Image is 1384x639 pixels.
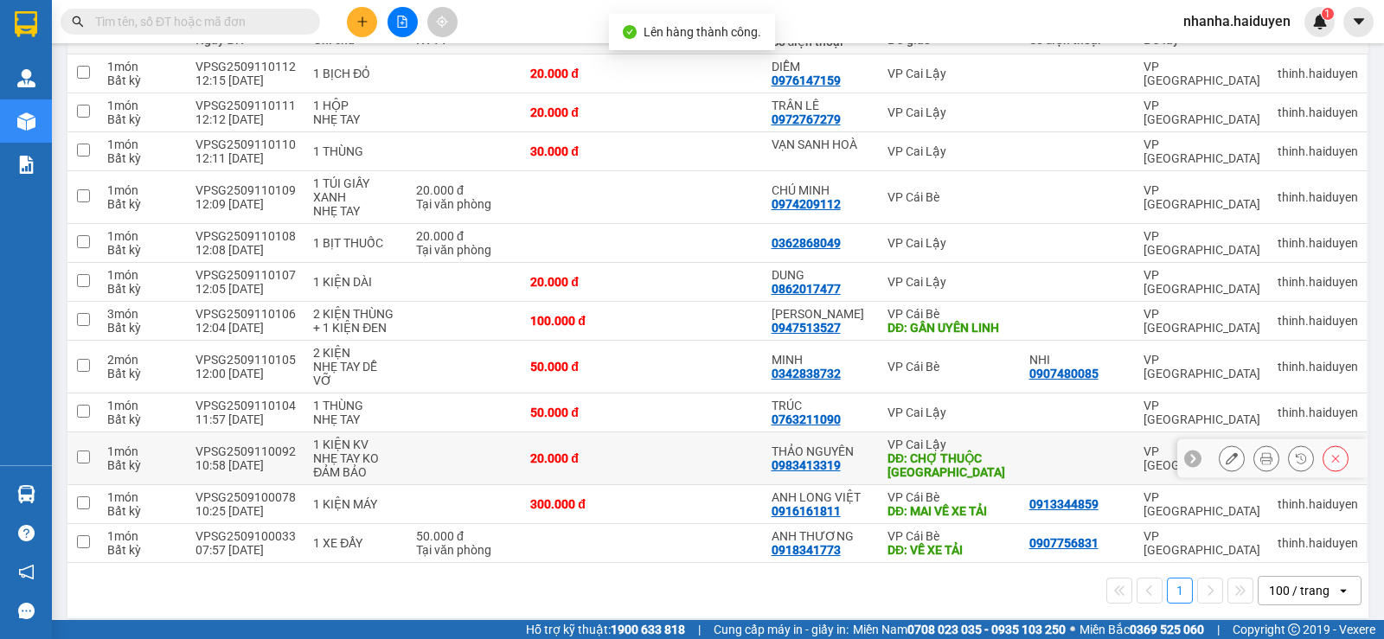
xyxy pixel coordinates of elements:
span: Miền Nam [853,620,1066,639]
div: 0342838732 [772,367,841,380]
div: thinh.haiduyen [1278,144,1358,158]
button: caret-down [1343,7,1374,37]
button: aim [427,7,458,37]
div: Bất kỳ [107,543,178,557]
div: Bất kỳ [107,243,178,257]
div: VPSG2509110108 [195,229,296,243]
div: 12:00 [DATE] [195,367,296,380]
img: logo-vxr [15,11,37,37]
div: thinh.haiduyen [1278,67,1358,80]
div: VP [GEOGRAPHIC_DATA] [1144,60,1260,87]
div: DUNG [772,268,870,282]
div: VP Cái Bè [887,360,1012,374]
sup: 1 [1322,8,1334,20]
div: ANH THƯƠNG [772,529,870,543]
div: 1 BỊT THUỐC [313,236,399,250]
span: | [1217,620,1220,639]
div: Bất kỳ [107,504,178,518]
div: 1 THÙNG [313,399,399,412]
div: 0972767279 [772,112,841,126]
span: message [18,603,35,619]
div: VPSG2509110104 [195,399,296,412]
div: VP [GEOGRAPHIC_DATA] [1144,444,1260,472]
div: 0918341773 [772,543,841,557]
span: nhanha.haiduyen [1169,10,1304,32]
div: 1 KIỆN MÁY [313,497,399,511]
span: search [72,16,84,28]
div: 2 KIỆN [313,346,399,360]
div: thinh.haiduyen [1278,536,1358,550]
div: 1 KIỆN DÀI [313,275,399,289]
div: 300.000 đ [530,497,633,511]
div: 1 XE ĐẨY [313,536,399,550]
span: Cung cấp máy in - giấy in: [714,620,849,639]
div: 12:05 [DATE] [195,282,296,296]
div: 12:12 [DATE] [195,112,296,126]
img: solution-icon [17,156,35,174]
div: 07:57 [DATE] [195,543,296,557]
div: thinh.haiduyen [1278,236,1358,250]
div: VP Cai Lậy [887,438,1012,451]
div: thinh.haiduyen [1278,275,1358,289]
span: ⚪️ [1070,626,1075,633]
div: VP [GEOGRAPHIC_DATA] [1144,99,1260,126]
div: 0947513527 [772,321,841,335]
div: 20.000 đ [530,451,633,465]
div: Bất kỳ [107,321,178,335]
div: 50.000 đ [530,406,633,419]
div: VP [GEOGRAPHIC_DATA] [1144,183,1260,211]
span: Miền Bắc [1080,620,1204,639]
div: VPSG2509110107 [195,268,296,282]
button: file-add [388,7,418,37]
div: VP [GEOGRAPHIC_DATA] [1144,529,1260,557]
div: VP Cái Bè [887,307,1012,321]
div: thinh.haiduyen [1278,406,1358,419]
div: 12:04 [DATE] [195,321,296,335]
div: VP Cái Bè [887,190,1012,204]
span: notification [18,564,35,580]
span: Lên hàng thành công. [644,25,761,39]
div: 1 món [107,60,178,73]
div: NHẸ TAY KO ĐẢM BẢO [313,451,399,479]
div: NHẸ TAY [313,412,399,426]
div: 0974209112 [772,197,841,211]
div: NHI [1029,353,1126,367]
div: VPSG2509110110 [195,137,296,151]
div: DĐ: MAI VỀ XE TẢI [887,504,1012,518]
div: 50.000 đ [416,529,513,543]
div: TRÚC [772,399,870,412]
div: 1 món [107,529,178,543]
div: Sửa đơn hàng [1219,445,1245,471]
div: ANH LONG VIỆT [772,490,870,504]
div: 0913344859 [1029,497,1099,511]
div: 12:15 [DATE] [195,73,296,87]
div: 20.000 đ [416,229,513,243]
div: THẢO NGUYÊN [772,444,870,458]
div: 100.000 đ [530,314,633,328]
div: 0907480085 [1029,367,1099,380]
div: 100 / trang [1269,582,1330,599]
strong: 0708 023 035 - 0935 103 250 [907,623,1066,636]
div: 0983413319 [772,458,841,472]
div: 0362868049 [772,236,841,250]
div: 12:08 [DATE] [195,243,296,257]
div: 10:25 [DATE] [195,504,296,518]
div: Bất kỳ [107,367,178,380]
img: warehouse-icon [17,485,35,503]
div: 1 BỊCH ĐỎ [313,67,399,80]
div: NHẸ TAY DỄ VỠ [313,360,399,387]
div: NHẸ TAY [313,112,399,126]
div: VẠN SANH HOÀ [772,137,870,151]
div: VP Cai Lậy [887,105,1012,119]
img: warehouse-icon [17,69,35,87]
div: VP Cai Lậy [887,67,1012,80]
div: DĐ: CHỢ THUỘC NHIÊU [887,451,1012,479]
div: VPSG2509100078 [195,490,296,504]
span: | [698,620,701,639]
input: Tìm tên, số ĐT hoặc mã đơn [95,12,299,31]
div: 0907756831 [1029,536,1099,550]
div: 1 món [107,399,178,412]
span: question-circle [18,525,35,541]
div: Bất kỳ [107,197,178,211]
div: 1 món [107,183,178,197]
